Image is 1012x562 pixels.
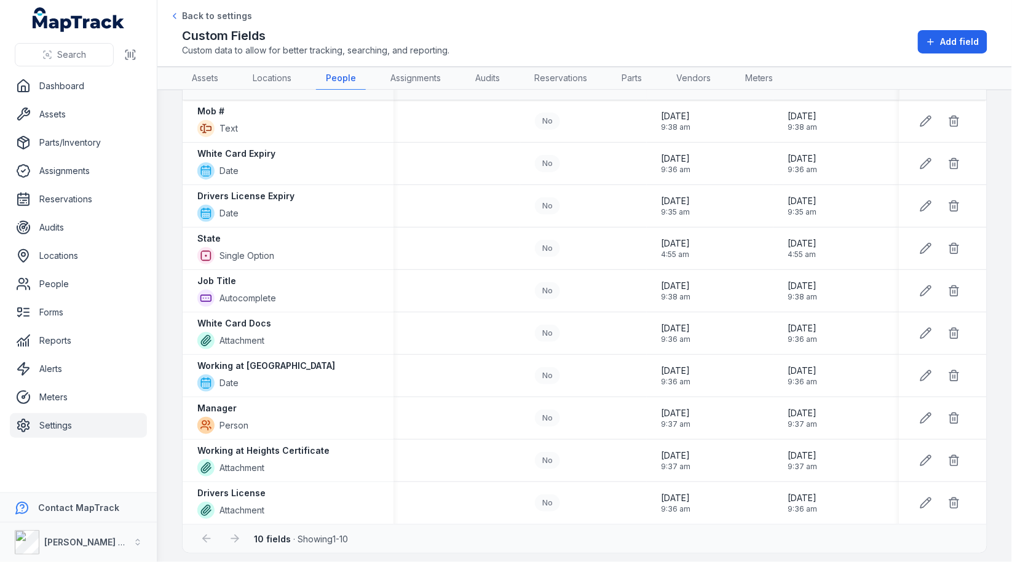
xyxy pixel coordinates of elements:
span: Date [219,377,239,389]
span: · Showing 1 - 10 [254,534,348,544]
a: Meters [735,67,783,90]
button: Search [15,43,114,66]
div: No [535,367,560,384]
span: 9:36 am [788,334,818,344]
time: 26/09/2025, 9:36:13 am [662,152,691,175]
span: 9:38 am [662,292,691,302]
span: [DATE] [662,152,691,165]
span: [DATE] [788,492,818,504]
a: Back to settings [170,10,252,22]
span: 9:36 am [662,334,691,344]
span: 4:55 am [788,250,817,259]
strong: Contact MapTrack [38,502,119,513]
a: Vendors [666,67,721,90]
span: 9:38 am [788,292,818,302]
a: Settings [10,413,147,438]
span: Autocomplete [219,292,276,304]
span: [DATE] [662,280,691,292]
strong: Job Title [197,275,236,287]
span: [DATE] [662,449,691,462]
span: 9:36 am [788,504,818,514]
span: [DATE] [788,110,818,122]
span: 9:37 am [788,419,818,429]
span: 9:36 am [662,504,691,514]
a: People [316,67,366,90]
div: No [535,452,560,469]
div: No [535,240,560,257]
time: 26/09/2025, 9:37:03 am [662,449,691,472]
strong: State [197,232,221,245]
span: [DATE] [662,195,690,207]
a: Alerts [10,357,147,381]
a: Forms [10,300,147,325]
span: 9:36 am [662,165,691,175]
time: 26/09/2025, 9:37:37 am [662,407,691,429]
a: Assignments [381,67,451,90]
div: No [535,113,560,130]
span: Add field [941,36,979,48]
a: Reports [10,328,147,353]
a: Audits [465,67,510,90]
a: Assignments [10,159,147,183]
span: 9:36 am [662,377,691,387]
a: Parts/Inventory [10,130,147,155]
time: 26/09/2025, 9:38:12 am [662,110,691,132]
span: [DATE] [662,237,690,250]
time: 14/10/2025, 4:55:37 am [662,237,690,259]
span: [DATE] [662,322,691,334]
span: [DATE] [662,365,691,377]
span: 9:38 am [662,122,691,132]
div: No [535,282,560,299]
time: 26/09/2025, 9:36:05 am [788,365,818,387]
a: MapTrack [33,7,125,32]
span: Person [219,419,248,432]
span: [DATE] [788,280,818,292]
strong: Manager [197,402,237,414]
span: 9:37 am [662,419,691,429]
time: 14/10/2025, 4:55:37 am [788,237,817,259]
button: Add field [918,30,987,53]
time: 26/09/2025, 9:36:45 am [662,322,691,344]
a: Reservations [524,67,597,90]
time: 26/09/2025, 9:36:30 am [662,492,691,514]
strong: [PERSON_NAME] Asset Maintenance [44,537,202,547]
time: 26/09/2025, 9:38:22 am [662,280,691,302]
span: Attachment [219,504,264,516]
time: 26/09/2025, 9:35:54 am [662,195,690,217]
span: Back to settings [182,10,252,22]
span: [DATE] [662,110,691,122]
time: 26/09/2025, 9:36:18 am [788,152,818,175]
a: Meters [10,385,147,410]
time: 26/09/2025, 9:36:30 am [788,492,818,514]
h2: Custom Fields [182,27,449,44]
a: Audits [10,215,147,240]
strong: Working at Heights Certificate [197,445,330,457]
a: Locations [243,67,301,90]
strong: White Card Expiry [197,148,275,160]
span: Date [219,165,239,177]
span: [DATE] [788,322,818,334]
span: [DATE] [788,365,818,377]
time: 26/09/2025, 9:37:37 am [788,407,818,429]
span: 9:36 am [788,165,818,175]
time: 26/09/2025, 9:36:45 am [788,322,818,344]
span: [DATE] [662,407,691,419]
span: 9:38 am [788,122,818,132]
strong: Drivers License Expiry [197,190,295,202]
span: Date [219,207,239,220]
strong: Working at [GEOGRAPHIC_DATA] [197,360,335,372]
time: 26/09/2025, 9:38:22 am [788,280,818,302]
span: 9:37 am [788,462,818,472]
span: Search [57,49,86,61]
span: [DATE] [788,195,817,207]
div: No [535,494,560,512]
span: [DATE] [788,407,818,419]
time: 26/09/2025, 9:38:12 am [788,110,818,132]
span: 9:37 am [662,462,691,472]
div: No [535,410,560,427]
strong: Drivers License [197,487,266,499]
strong: 10 fields [254,534,291,544]
a: Dashboard [10,74,147,98]
a: Locations [10,243,147,268]
span: [DATE] [788,449,818,462]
